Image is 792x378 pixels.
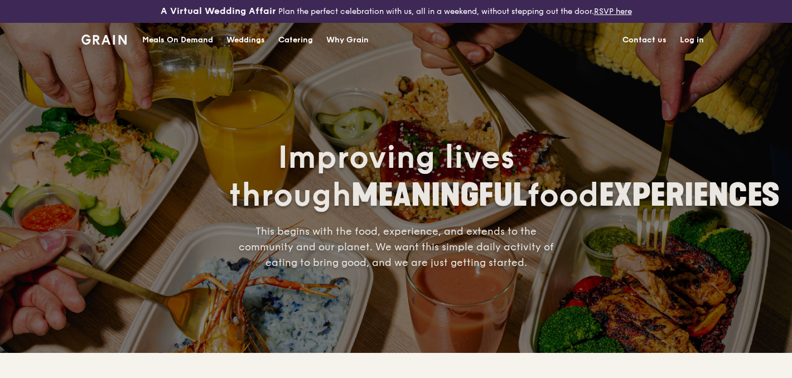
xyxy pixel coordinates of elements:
[81,22,127,56] a: GrainGrain
[81,35,127,45] img: Grain
[320,23,375,57] a: Why Grain
[229,139,780,215] span: Improving lives through food
[220,23,272,57] a: Weddings
[326,23,369,57] div: Why Grain
[161,4,276,18] h3: A Virtual Wedding Affair
[132,4,660,18] div: Plan the perfect celebration with us, all in a weekend, without stepping out the door.
[594,7,632,16] a: RSVP here
[142,23,213,57] div: Meals On Demand
[599,177,780,214] span: EXPERIENCES
[351,177,527,214] span: MEANINGFUL
[239,225,554,269] span: This begins with the food, experience, and extends to the community and our planet. We want this ...
[673,23,711,57] a: Log in
[226,23,265,57] div: Weddings
[616,23,673,57] a: Contact us
[278,23,313,57] div: Catering
[272,23,320,57] a: Catering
